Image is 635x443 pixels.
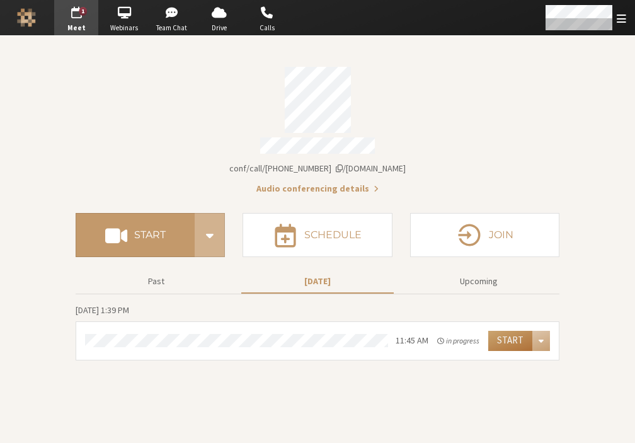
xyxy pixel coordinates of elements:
[532,331,550,351] div: Open menu
[403,270,555,292] button: Upcoming
[243,213,392,257] button: Schedule
[134,230,166,240] h4: Start
[150,23,194,33] span: Team Chat
[256,182,379,195] button: Audio conferencing details
[245,23,289,33] span: Calls
[76,213,195,257] button: Start
[79,7,88,16] div: 1
[17,8,36,27] img: Iotum
[80,270,232,292] button: Past
[229,163,406,174] span: Copy my meeting room link
[304,230,362,240] h4: Schedule
[195,213,225,257] div: Start conference options
[102,23,146,33] span: Webinars
[229,162,406,175] button: Copy my meeting room linkCopy my meeting room link
[241,270,394,292] button: [DATE]
[489,230,513,240] h4: Join
[488,331,532,351] button: Start
[76,58,559,195] section: Account details
[197,23,241,33] span: Drive
[437,335,479,347] em: in progress
[54,23,98,33] span: Meet
[396,334,428,347] div: 11:45 AM
[410,213,559,257] button: Join
[76,303,559,360] section: Today's Meetings
[76,304,129,316] span: [DATE] 1:39 PM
